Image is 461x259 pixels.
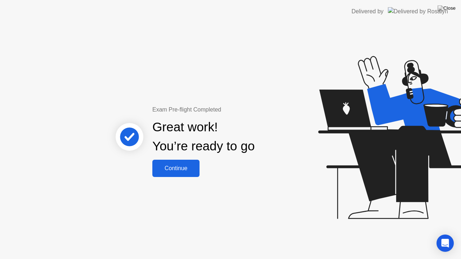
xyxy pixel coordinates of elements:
div: Great work! You’re ready to go [152,118,255,156]
img: Delivered by Rosalyn [388,7,448,15]
button: Continue [152,160,200,177]
div: Open Intercom Messenger [437,235,454,252]
div: Exam Pre-flight Completed [152,105,301,114]
img: Close [438,5,456,11]
div: Continue [155,165,197,172]
div: Delivered by [352,7,384,16]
